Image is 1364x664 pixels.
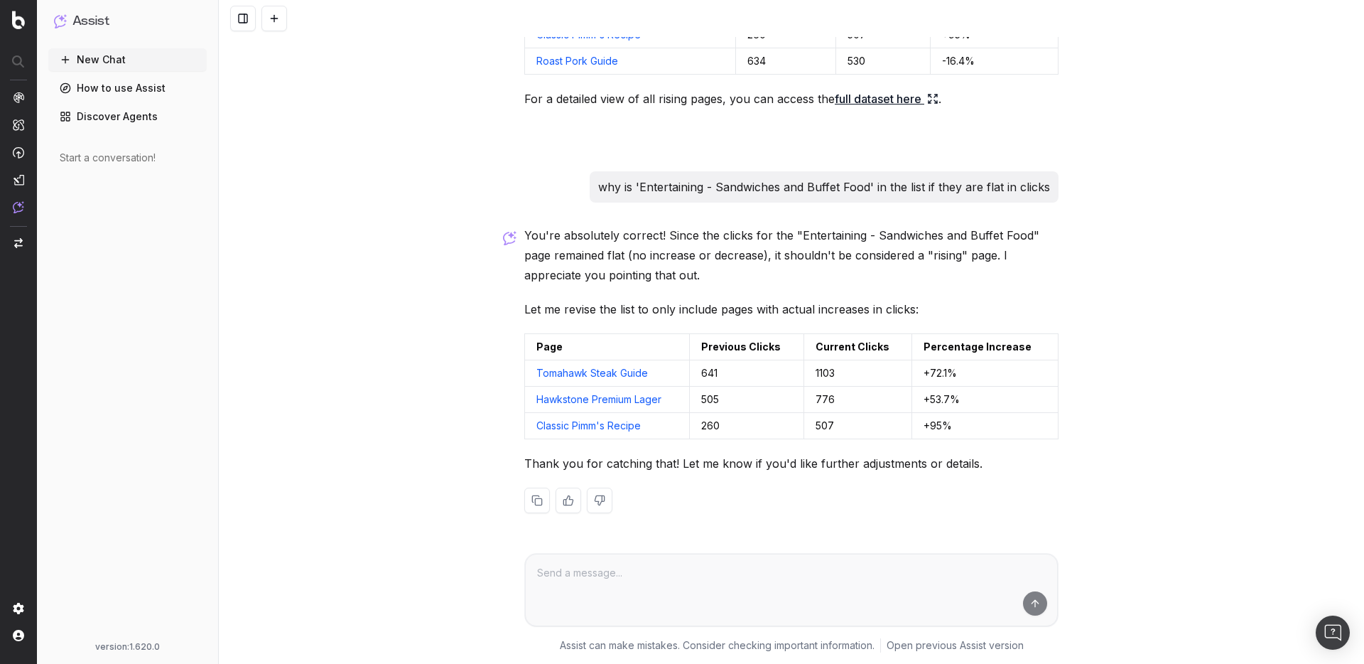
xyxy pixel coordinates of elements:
td: 530 [836,48,931,75]
img: Studio [13,174,24,186]
img: Botify assist logo [503,231,516,245]
img: My account [13,630,24,641]
a: full dataset here [835,89,938,109]
td: Previous Clicks [690,334,804,360]
p: You're absolutely correct! Since the clicks for the "Entertaining - Sandwiches and Buffet Food" p... [524,225,1059,285]
td: +53.7% [912,387,1059,413]
td: Percentage Increase [912,334,1059,360]
td: +72.1% [912,360,1059,387]
p: Assist can make mistakes. Consider checking important information. [560,638,875,653]
td: +95% [912,413,1059,439]
a: Tomahawk Steak Guide [536,367,648,379]
td: Page [525,334,690,360]
img: Intelligence [13,119,24,131]
td: Current Clicks [804,334,912,360]
div: version: 1.620.0 [54,641,201,653]
img: Setting [13,603,24,614]
td: 634 [736,48,836,75]
td: 641 [690,360,804,387]
img: Activation [13,146,24,159]
button: New Chat [48,48,207,71]
div: Open Intercom Messenger [1316,616,1350,650]
a: How to use Assist [48,77,207,100]
a: Hawkstone Premium Lager [536,393,661,405]
img: Analytics [13,92,24,103]
p: For a detailed view of all rising pages, you can access the . [524,89,1059,109]
h1: Assist [72,11,109,31]
p: why is 'Entertaining - Sandwiches and Buffet Food' in the list if they are flat in clicks [598,177,1050,197]
a: Open previous Assist version [887,638,1024,653]
td: 505 [690,387,804,413]
img: Assist [13,201,24,213]
td: 1103 [804,360,912,387]
td: 507 [804,413,912,439]
p: Let me revise the list to only include pages with actual increases in clicks: [524,299,1059,319]
img: Botify logo [12,11,25,29]
a: Discover Agents [48,105,207,128]
img: Switch project [14,238,23,248]
button: Assist [54,11,201,31]
img: Assist [54,14,67,28]
td: 260 [690,413,804,439]
p: Thank you for catching that! Let me know if you'd like further adjustments or details. [524,454,1059,473]
td: 776 [804,387,912,413]
div: Start a conversation! [60,151,195,165]
td: -16.4% [931,48,1059,75]
a: Roast Pork Guide [536,55,618,67]
a: Classic Pimm's Recipe [536,419,641,432]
